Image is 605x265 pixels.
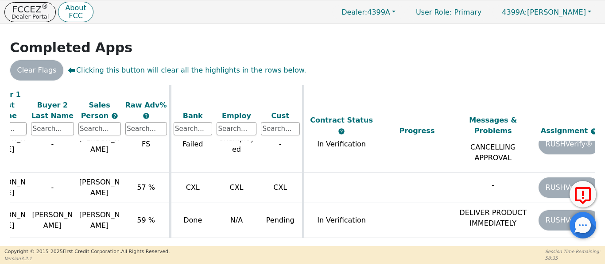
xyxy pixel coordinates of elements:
[4,255,170,262] p: Version 3.2.1
[170,173,214,203] td: CXL
[31,100,74,121] div: Buyer 2 Last Name
[78,122,121,135] input: Search...
[170,116,214,173] td: Failed
[58,2,93,23] button: AboutFCC
[137,183,155,192] span: 57 %
[457,180,529,191] p: -
[407,4,490,21] a: User Role: Primary
[341,8,367,16] span: Dealer:
[261,122,300,135] input: Search...
[502,8,586,16] span: [PERSON_NAME]
[214,116,259,173] td: Unemployed
[170,203,214,238] td: Done
[570,181,596,207] button: Report Error to FCC
[259,173,303,203] td: CXL
[4,248,170,256] p: Copyright © 2015- 2025 First Credit Corporation.
[12,5,49,14] p: FCCEZ
[332,5,405,19] button: Dealer:4399A
[457,121,529,163] p: PROBLEMS UNRESOLVED-CANCELLING APPROVAL
[541,127,590,135] span: Assignment
[42,3,48,11] sup: ®
[310,116,373,124] span: Contract Status
[457,115,529,136] div: Messages & Problems
[214,173,259,203] td: CXL
[137,216,155,224] span: 59 %
[79,211,120,230] span: [PERSON_NAME]
[217,110,256,121] div: Employ
[81,100,111,119] span: Sales Person
[457,207,529,229] p: DELIVER PRODUCT IMMEDIATELY
[259,116,303,173] td: -
[29,116,76,173] td: -
[174,122,213,135] input: Search...
[214,203,259,238] td: N/A
[12,14,49,19] p: Dealer Portal
[79,178,120,197] span: [PERSON_NAME]
[416,8,452,16] span: User Role :
[407,4,490,21] p: Primary
[31,122,74,135] input: Search...
[29,203,76,238] td: [PERSON_NAME]
[125,122,167,135] input: Search...
[502,8,527,16] span: 4399A:
[259,203,303,238] td: Pending
[493,5,601,19] button: 4399A:[PERSON_NAME]
[303,116,379,173] td: In Verification
[174,110,213,121] div: Bank
[341,8,390,16] span: 4399A
[303,203,379,238] td: In Verification
[545,255,601,261] p: 58:35
[125,100,167,109] span: Raw Adv%
[65,4,86,12] p: About
[29,173,76,203] td: -
[68,65,306,76] span: Clicking this button will clear all the highlights in the rows below.
[545,248,601,255] p: Session Time Remaining:
[65,12,86,19] p: FCC
[142,140,150,148] span: FS
[381,126,453,136] div: Progress
[121,249,170,254] span: All Rights Reserved.
[261,110,300,121] div: Cust
[4,2,56,22] button: FCCEZ®Dealer Portal
[217,122,256,135] input: Search...
[10,40,133,55] strong: Completed Apps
